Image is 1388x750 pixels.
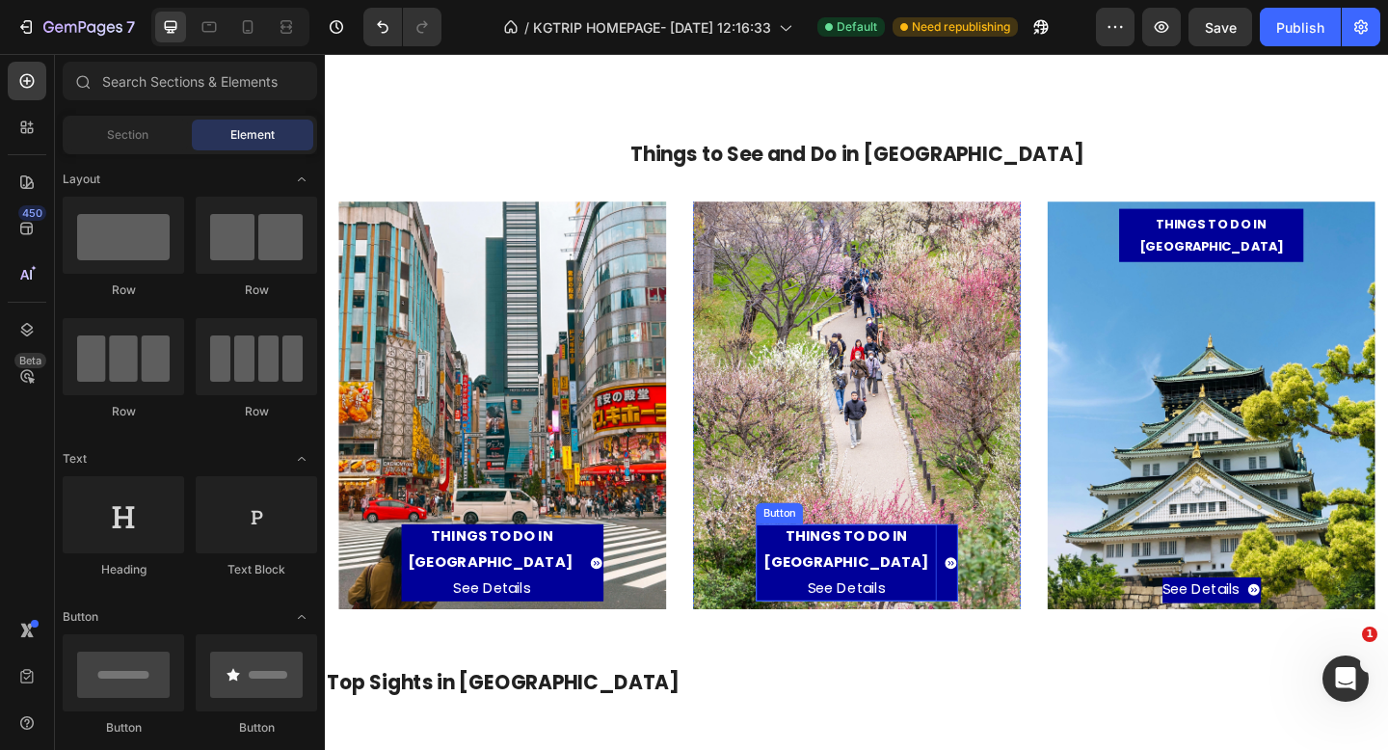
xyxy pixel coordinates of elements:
button: 7 [8,8,144,46]
div: Text Block [196,561,317,578]
div: Publish [1276,17,1324,38]
strong: THINGS TO DO IN [GEOGRAPHIC_DATA] [477,514,656,564]
button: <p><strong>THINGS TO DO IN KYOTO</strong><br>See Details</p> [468,512,688,595]
p: See Details [83,512,280,595]
input: Search Sections & Elements [63,62,317,100]
span: / [524,17,529,38]
p: See Details [468,512,665,595]
span: Default [837,18,877,36]
div: Row [63,281,184,299]
h3: THINGS TO DO IN [GEOGRAPHIC_DATA] [864,169,1064,227]
span: Section [107,126,148,144]
div: Row [196,403,317,420]
p: Things to See and Do in [GEOGRAPHIC_DATA] [16,91,1140,129]
div: Row [196,281,317,299]
iframe: Design area [325,54,1388,750]
strong: THINGS TO DO IN [GEOGRAPHIC_DATA] [90,514,269,564]
div: Heading [63,561,184,578]
p: 7 [126,15,135,39]
div: Button [196,719,317,737]
p: See Details [911,570,995,598]
span: KGTRIP HOMEPAGE- [DATE] 12:16:33 [533,17,771,38]
span: Need republishing [912,18,1010,36]
span: Save [1205,19,1237,36]
div: Button [63,719,184,737]
span: Toggle open [286,164,317,195]
span: 1 [1362,627,1377,642]
span: Text [63,450,87,468]
div: Button [472,492,516,509]
div: Undo/Redo [363,8,441,46]
span: Button [63,608,98,626]
div: Row [63,403,184,420]
button: Publish [1260,8,1341,46]
div: Rich Text Editor. Editing area: main [468,512,665,595]
span: Toggle open [286,443,317,474]
button: Save [1188,8,1252,46]
button: <p>See Details</p> [911,570,1018,598]
span: Layout [63,171,100,188]
a: Rich Text Editor. Editing area: main [83,512,303,595]
div: Rich Text Editor. Editing area: main [83,512,280,595]
span: Element [230,126,275,144]
div: Beta [14,353,46,368]
div: 450 [18,205,46,221]
span: Toggle open [286,602,317,632]
iframe: Intercom live chat [1322,656,1369,702]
